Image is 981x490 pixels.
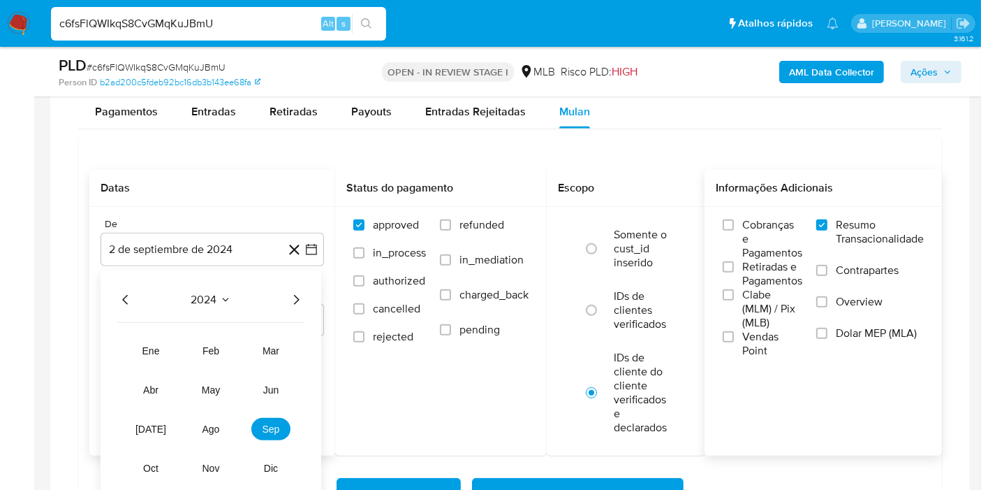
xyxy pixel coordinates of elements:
[352,14,381,34] button: search-icon
[561,64,637,80] span: Risco PLD:
[519,64,555,80] div: MLB
[323,17,334,30] span: Alt
[612,64,637,80] span: HIGH
[954,33,974,44] span: 3.161.2
[87,60,226,74] span: # c6fsFlQWIkqS8CvGMqKuJBmU
[382,62,514,82] p: OPEN - IN REVIEW STAGE I
[100,76,260,89] a: b2ad200c5fdeb92bc16db3b143ee68fa
[779,61,884,83] button: AML Data Collector
[59,76,97,89] b: Person ID
[872,17,951,30] p: leticia.merlin@mercadolivre.com
[51,15,386,33] input: Pesquise usuários ou casos...
[901,61,961,83] button: Ações
[59,54,87,76] b: PLD
[738,16,813,31] span: Atalhos rápidos
[956,16,971,31] a: Sair
[827,17,839,29] a: Notificações
[341,17,346,30] span: s
[910,61,938,83] span: Ações
[789,61,874,83] b: AML Data Collector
